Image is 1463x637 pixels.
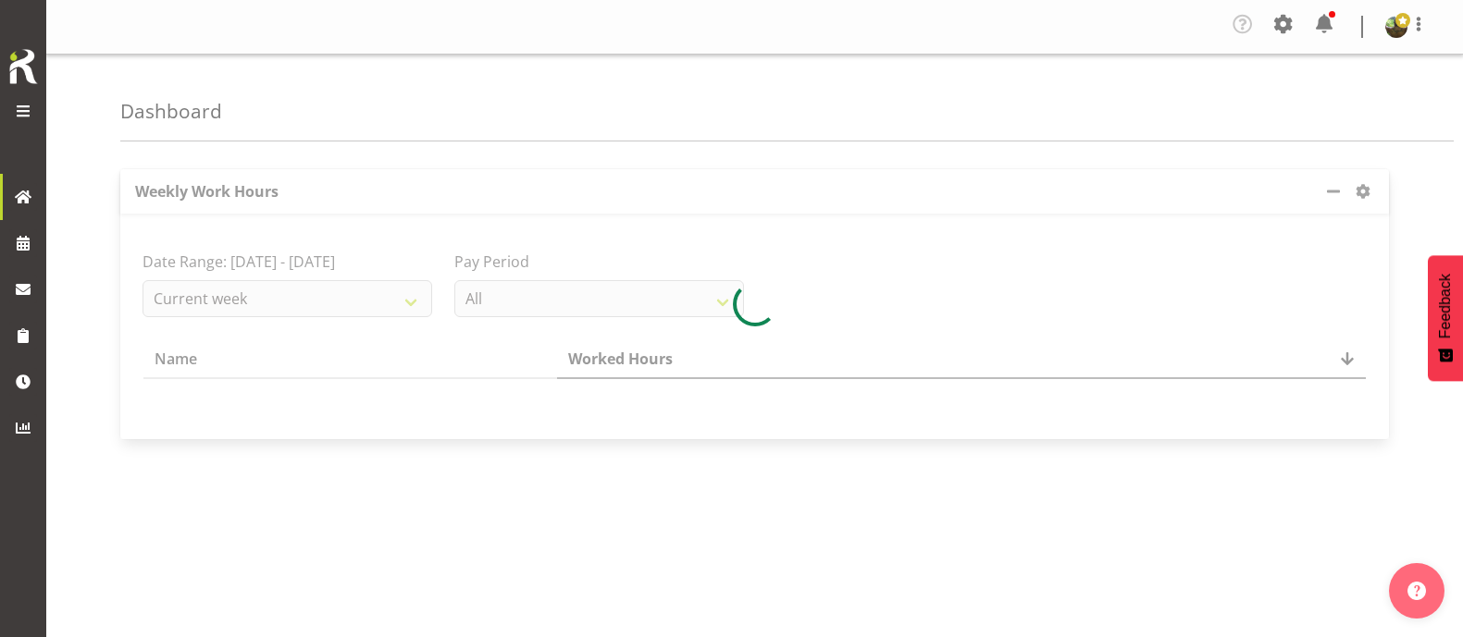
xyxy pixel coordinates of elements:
img: help-xxl-2.png [1407,582,1426,600]
img: Rosterit icon logo [5,46,42,87]
h4: Dashboard [120,101,222,122]
span: Feedback [1437,274,1454,338]
button: Feedback - Show survey [1428,255,1463,381]
img: filipo-iupelid4dee51ae661687a442d92e36fb44151.png [1385,16,1407,38]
